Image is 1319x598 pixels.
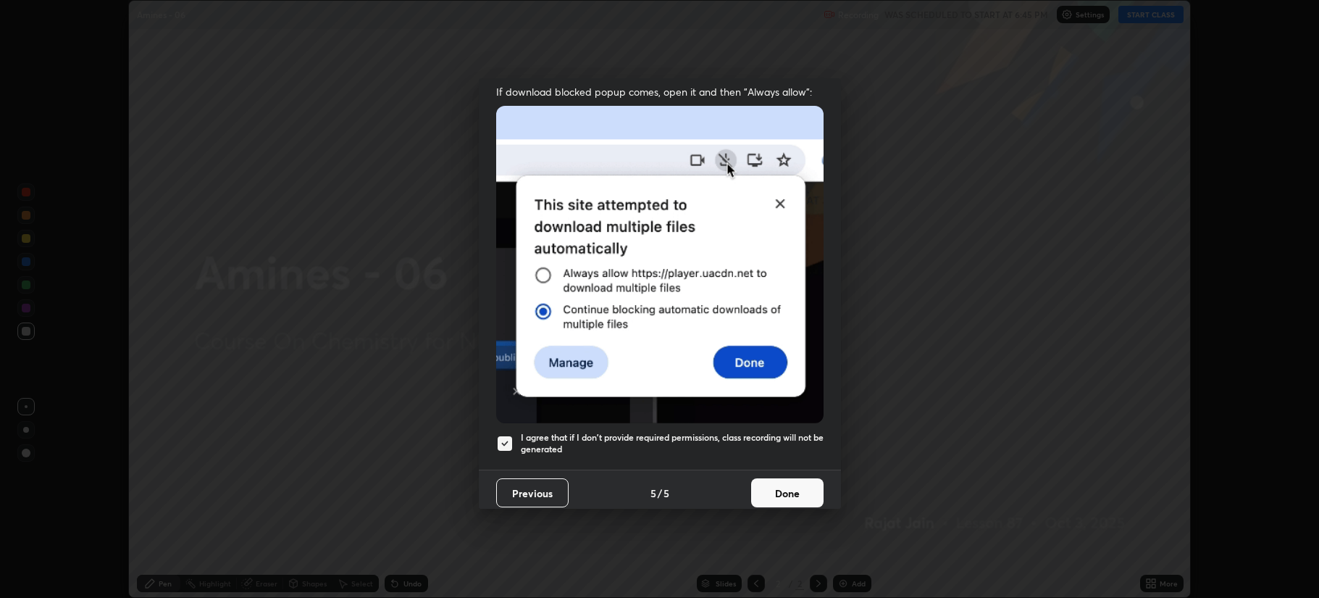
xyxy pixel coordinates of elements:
h4: / [658,486,662,501]
img: downloads-permission-blocked.gif [496,106,824,423]
span: If download blocked popup comes, open it and then "Always allow": [496,85,824,99]
h5: I agree that if I don't provide required permissions, class recording will not be generated [521,432,824,454]
button: Done [751,478,824,507]
h4: 5 [663,486,669,501]
button: Previous [496,478,569,507]
h4: 5 [650,486,656,501]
